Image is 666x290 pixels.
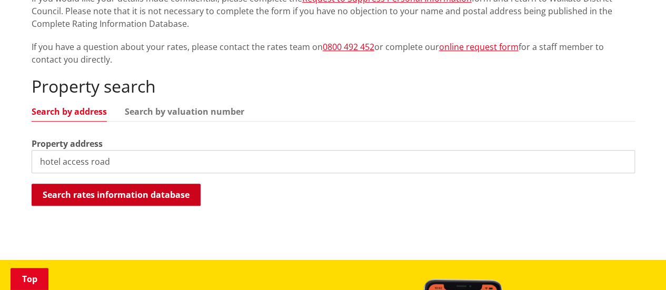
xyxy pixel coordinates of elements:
[323,41,374,53] a: 0800 492 452
[439,41,519,53] a: online request form
[618,246,655,284] iframe: Messenger Launcher
[32,76,635,96] h2: Property search
[32,184,201,206] button: Search rates information database
[32,107,107,116] a: Search by address
[32,150,635,173] input: e.g. Duke Street NGARUAWAHIA
[125,107,244,116] a: Search by valuation number
[32,41,635,66] p: If you have a question about your rates, please contact the rates team on or complete our for a s...
[11,268,48,290] a: Top
[32,137,103,150] label: Property address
